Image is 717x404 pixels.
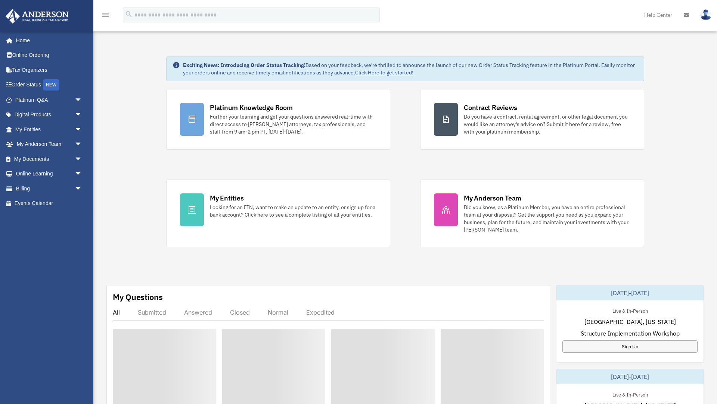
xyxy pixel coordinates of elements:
a: My Anderson Team Did you know, as a Platinum Member, you have an entire professional team at your... [420,180,644,247]
div: Did you know, as a Platinum Member, you have an entire professional team at your disposal? Get th... [464,203,630,233]
span: Structure Implementation Workshop [581,329,680,338]
a: Tax Organizers [5,62,93,77]
a: menu [101,13,110,19]
div: Answered [184,309,212,316]
div: My Entities [210,193,243,203]
div: Submitted [138,309,166,316]
div: Contract Reviews [464,103,517,112]
div: Do you have a contract, rental agreement, or other legal document you would like an attorney's ad... [464,113,630,135]
strong: Exciting News: Introducing Order Status Tracking! [183,62,305,68]
span: arrow_drop_down [75,181,90,196]
div: All [113,309,120,316]
img: Anderson Advisors Platinum Portal [3,9,71,24]
span: arrow_drop_down [75,137,90,152]
div: Live & In-Person [606,390,654,398]
a: Home [5,33,90,48]
div: My Anderson Team [464,193,521,203]
i: menu [101,10,110,19]
span: [GEOGRAPHIC_DATA], [US_STATE] [584,317,676,326]
div: My Questions [113,291,163,303]
div: Looking for an EIN, want to make an update to an entity, or sign up for a bank account? Click her... [210,203,376,218]
span: arrow_drop_down [75,107,90,123]
a: Online Ordering [5,48,93,63]
a: Platinum Q&Aarrow_drop_down [5,92,93,107]
a: My Entitiesarrow_drop_down [5,122,93,137]
a: Order StatusNEW [5,77,93,93]
a: Platinum Knowledge Room Further your learning and get your questions answered real-time with dire... [166,89,390,150]
div: Expedited [306,309,335,316]
a: Contract Reviews Do you have a contract, rental agreement, or other legal document you would like... [420,89,644,150]
a: My Entities Looking for an EIN, want to make an update to an entity, or sign up for a bank accoun... [166,180,390,247]
img: User Pic [700,9,711,20]
div: [DATE]-[DATE] [556,285,704,300]
span: arrow_drop_down [75,151,90,167]
div: Closed [230,309,250,316]
span: arrow_drop_down [75,92,90,108]
a: Digital Productsarrow_drop_down [5,107,93,122]
div: Platinum Knowledge Room [210,103,293,112]
a: Sign Up [562,340,698,353]
i: search [125,10,133,18]
a: Billingarrow_drop_down [5,181,93,196]
div: Live & In-Person [606,306,654,314]
span: arrow_drop_down [75,122,90,137]
div: Further your learning and get your questions answered real-time with direct access to [PERSON_NAM... [210,113,376,135]
a: Click Here to get started! [355,69,413,76]
div: [DATE]-[DATE] [556,369,704,384]
a: My Documentsarrow_drop_down [5,151,93,166]
div: Normal [268,309,288,316]
a: Online Learningarrow_drop_down [5,166,93,181]
a: My Anderson Teamarrow_drop_down [5,137,93,152]
div: Based on your feedback, we're thrilled to announce the launch of our new Order Status Tracking fe... [183,61,638,76]
a: Events Calendar [5,196,93,211]
div: NEW [43,79,59,91]
span: arrow_drop_down [75,166,90,182]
